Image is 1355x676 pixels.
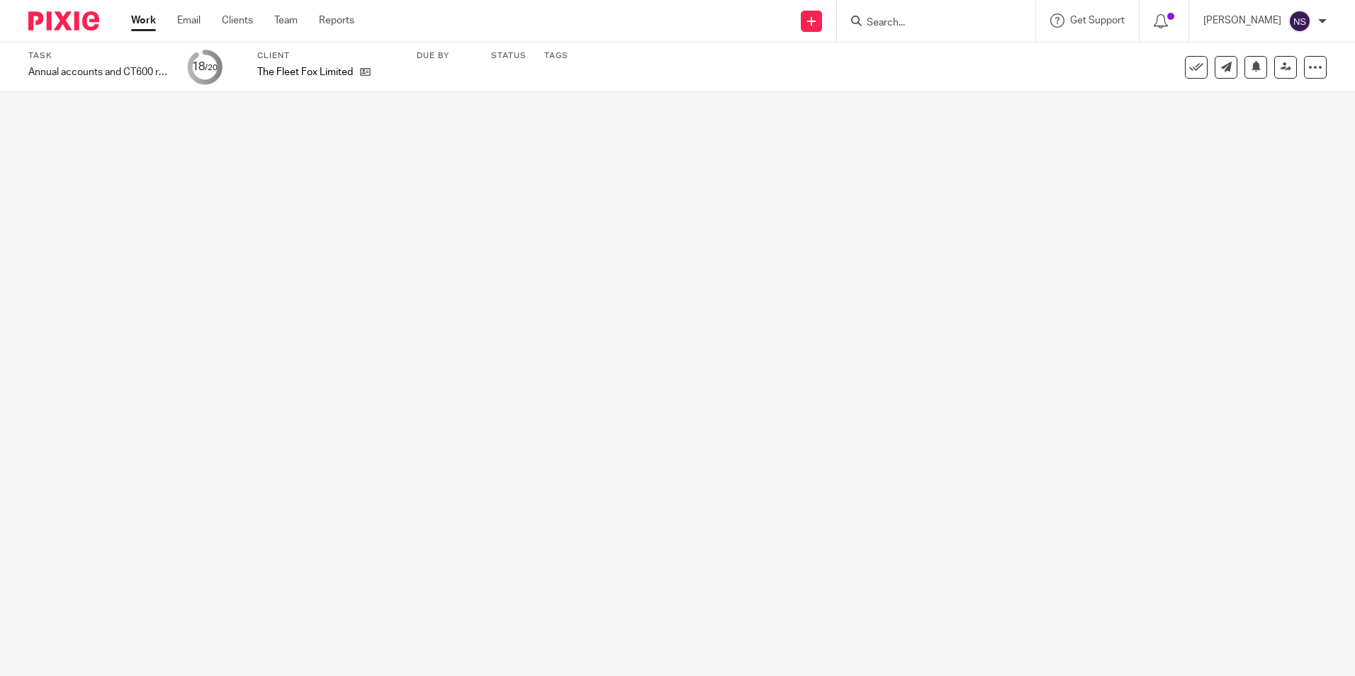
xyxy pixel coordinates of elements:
img: Pixie [28,11,99,30]
a: Team [274,13,298,28]
span: Get Support [1070,16,1125,26]
small: /20 [205,64,218,72]
i: Open client page [360,67,371,77]
a: Reports [319,13,354,28]
a: Work [131,13,156,28]
div: Annual accounts and CT600 return - NON BOOKKEEPING CLIENTS [28,65,170,79]
input: Search [865,17,993,30]
label: Tags [544,50,568,62]
label: Status [491,50,527,62]
a: Email [177,13,201,28]
div: 18 [192,59,218,75]
a: Clients [222,13,253,28]
label: Client [257,50,399,62]
p: The Fleet Fox Limited [257,65,353,79]
label: Due by [417,50,473,62]
p: [PERSON_NAME] [1203,13,1281,28]
label: Task [28,50,170,62]
img: svg%3E [1288,10,1311,33]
